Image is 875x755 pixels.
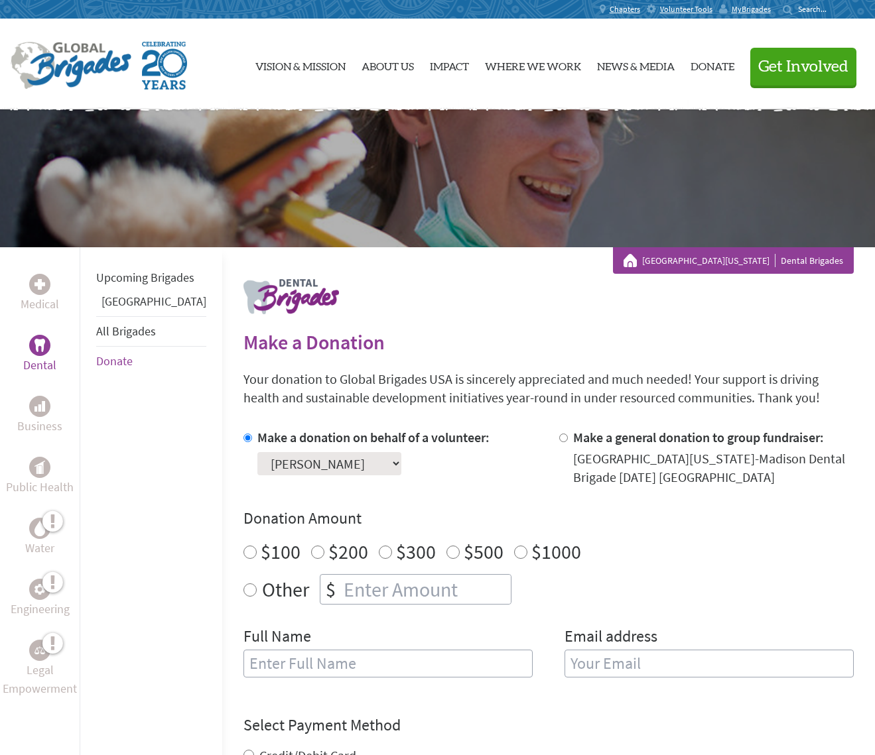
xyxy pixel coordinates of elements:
[243,330,854,354] h2: Make a Donation
[610,4,640,15] span: Chapters
[243,279,339,314] img: logo-dental.png
[11,42,131,89] img: Global Brigades Logo
[29,457,50,478] div: Public Health
[29,396,50,417] div: Business
[96,263,206,292] li: Upcoming Brigades
[3,661,77,698] p: Legal Empowerment
[23,335,56,375] a: DentalDental
[3,640,77,698] a: Legal EmpowermentLegal Empowerment
[96,292,206,316] li: Guatemala
[21,274,59,314] a: MedicalMedical
[243,626,311,650] label: Full Name
[34,401,45,412] img: Business
[25,518,54,557] a: WaterWater
[362,30,414,99] a: About Us
[565,626,657,650] label: Email address
[243,650,533,677] input: Enter Full Name
[597,30,675,99] a: News & Media
[255,30,346,99] a: Vision & Mission
[96,270,194,285] a: Upcoming Brigades
[624,254,843,267] div: Dental Brigades
[243,715,854,736] h4: Select Payment Method
[11,600,70,618] p: Engineering
[243,508,854,529] h4: Donation Amount
[11,579,70,618] a: EngineeringEngineering
[758,59,848,75] span: Get Involved
[320,575,341,604] div: $
[691,30,734,99] a: Donate
[34,646,45,654] img: Legal Empowerment
[29,640,50,661] div: Legal Empowerment
[573,429,824,445] label: Make a general donation to group fundraiser:
[34,520,45,536] img: Water
[396,539,436,564] label: $300
[34,339,45,351] img: Dental
[101,294,206,309] a: [GEOGRAPHIC_DATA]
[29,335,50,356] div: Dental
[262,574,309,605] label: Other
[29,518,50,539] div: Water
[732,4,771,15] span: MyBrigades
[6,457,74,496] a: Public HealthPublic Health
[573,449,854,487] div: [GEOGRAPHIC_DATA][US_STATE]-Madison Dental Brigade [DATE] [GEOGRAPHIC_DATA]
[341,575,511,604] input: Enter Amount
[464,539,504,564] label: $500
[17,396,62,436] a: BusinessBusiness
[34,584,45,595] img: Engineering
[96,316,206,347] li: All Brigades
[29,579,50,600] div: Engineering
[798,4,836,14] input: Search...
[261,539,301,564] label: $100
[642,254,775,267] a: [GEOGRAPHIC_DATA][US_STATE]
[142,42,187,89] img: Global Brigades Celebrating 20 Years
[25,539,54,557] p: Water
[23,356,56,375] p: Dental
[565,650,854,677] input: Your Email
[96,347,206,376] li: Donate
[243,370,854,407] p: Your donation to Global Brigades USA is sincerely appreciated and much needed! Your support is dr...
[34,461,45,474] img: Public Health
[17,417,62,436] p: Business
[257,429,490,445] label: Make a donation on behalf of a volunteer:
[29,274,50,295] div: Medical
[96,323,156,339] a: All Brigades
[430,30,469,99] a: Impact
[21,295,59,314] p: Medical
[485,30,581,99] a: Where We Work
[531,539,581,564] label: $1000
[6,478,74,496] p: Public Health
[750,48,856,86] button: Get Involved
[96,353,133,369] a: Donate
[660,4,712,15] span: Volunteer Tools
[34,279,45,290] img: Medical
[328,539,368,564] label: $200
